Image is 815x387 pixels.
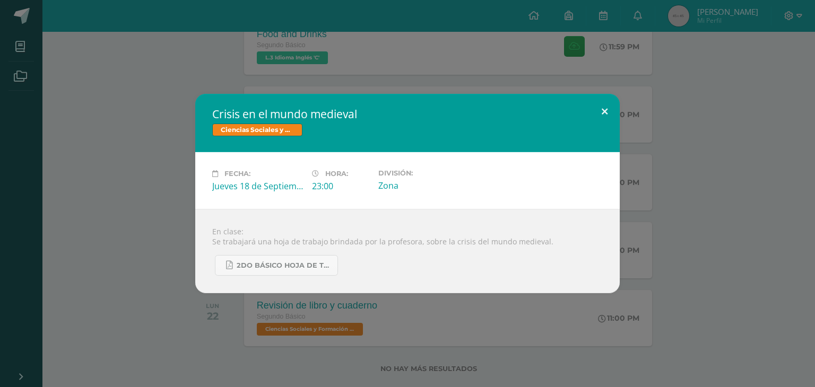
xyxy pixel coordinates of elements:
[378,180,470,191] div: Zona
[237,261,332,270] span: 2do Básico hoja de trabajo.pdf
[224,170,250,178] span: Fecha:
[325,170,348,178] span: Hora:
[378,169,470,177] label: División:
[212,107,603,121] h2: Crisis en el mundo medieval
[215,255,338,276] a: 2do Básico hoja de trabajo.pdf
[312,180,370,192] div: 23:00
[195,209,620,293] div: En clase: Se trabajará una hoja de trabajo brindada por la profesora, sobre la crisis del mundo m...
[212,180,304,192] div: Jueves 18 de Septiembre
[212,124,302,136] span: Ciencias Sociales y Formación Ciudadana
[589,94,620,130] button: Close (Esc)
